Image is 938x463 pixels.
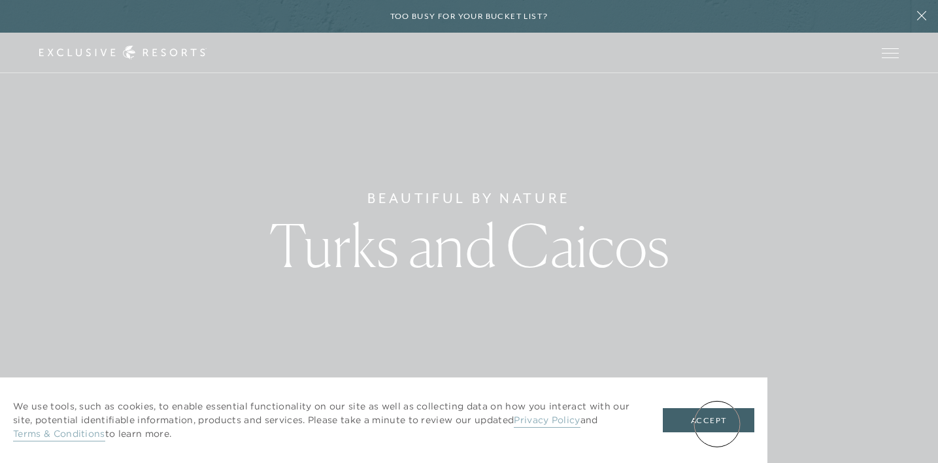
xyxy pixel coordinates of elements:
[13,400,637,441] p: We use tools, such as cookies, to enable essential functionality on our site as well as collectin...
[514,414,580,428] a: Privacy Policy
[390,10,548,23] h6: Too busy for your bucket list?
[13,428,105,441] a: Terms & Conditions
[269,210,669,281] span: Turks and Caicos
[882,48,899,57] button: Open navigation
[663,408,754,433] button: Accept
[367,188,571,209] h6: Beautiful By Nature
